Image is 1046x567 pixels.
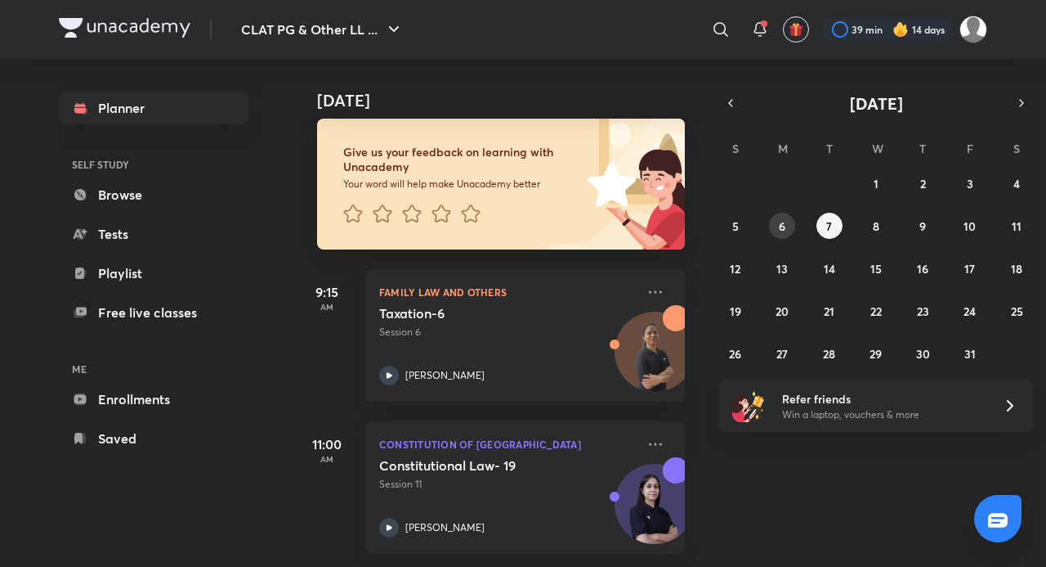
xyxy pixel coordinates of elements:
abbr: October 19, 2025 [730,304,741,319]
h6: Give us your feedback on learning with Unacademy [343,145,582,174]
a: Playlist [59,257,248,290]
p: Constitution of [GEOGRAPHIC_DATA] [379,434,636,454]
h4: [DATE] [317,91,701,110]
button: October 22, 2025 [863,298,889,324]
abbr: Friday [967,141,973,156]
button: October 12, 2025 [722,255,749,281]
abbr: October 29, 2025 [869,346,882,362]
abbr: Saturday [1013,141,1020,156]
abbr: October 6, 2025 [779,218,785,234]
img: avatar [789,22,803,37]
button: October 13, 2025 [769,255,795,281]
button: October 2, 2025 [910,170,936,196]
button: October 18, 2025 [1004,255,1030,281]
a: Enrollments [59,383,248,416]
button: October 3, 2025 [957,170,983,196]
a: Tests [59,218,248,250]
button: October 31, 2025 [957,340,983,367]
abbr: Tuesday [826,141,833,156]
button: October 27, 2025 [769,340,795,367]
abbr: October 9, 2025 [919,218,926,234]
abbr: October 7, 2025 [826,218,832,234]
abbr: October 24, 2025 [963,304,976,319]
button: October 5, 2025 [722,213,749,239]
p: Session 6 [379,325,636,340]
button: October 21, 2025 [816,298,843,324]
abbr: Thursday [919,141,926,156]
img: Company Logo [59,18,190,38]
button: October 30, 2025 [910,340,936,367]
h5: 11:00 [294,434,360,454]
button: October 23, 2025 [910,298,936,324]
p: Win a laptop, vouchers & more [782,407,983,422]
abbr: Sunday [732,141,739,156]
h6: SELF STUDY [59,151,248,178]
abbr: October 28, 2025 [823,346,835,362]
button: October 9, 2025 [910,213,936,239]
abbr: October 5, 2025 [732,218,739,234]
button: October 15, 2025 [863,255,889,281]
h5: Taxation-6 [379,305,583,322]
a: Saved [59,422,248,455]
abbr: October 26, 2025 [729,346,741,362]
button: October 20, 2025 [769,298,795,324]
button: October 1, 2025 [863,170,889,196]
button: October 29, 2025 [863,340,889,367]
abbr: October 25, 2025 [1011,304,1023,319]
a: Company Logo [59,18,190,42]
p: AM [294,302,360,312]
abbr: October 4, 2025 [1013,176,1020,191]
button: October 26, 2025 [722,340,749,367]
img: Adithyan [959,16,987,43]
abbr: October 20, 2025 [776,304,789,319]
button: October 10, 2025 [957,213,983,239]
a: Planner [59,92,248,124]
p: AM [294,454,360,464]
button: October 6, 2025 [769,213,795,239]
abbr: October 13, 2025 [776,261,788,277]
img: referral [732,389,765,422]
button: October 14, 2025 [816,255,843,281]
h6: Refer friends [782,390,983,407]
abbr: October 2, 2025 [920,176,926,191]
button: October 17, 2025 [957,255,983,281]
p: Session 11 [379,477,636,492]
abbr: October 31, 2025 [964,346,976,362]
abbr: October 18, 2025 [1011,261,1022,277]
button: CLAT PG & Other LL ... [231,13,413,46]
abbr: October 30, 2025 [916,346,930,362]
p: [PERSON_NAME] [405,368,485,383]
abbr: Monday [778,141,788,156]
abbr: October 10, 2025 [963,218,976,234]
abbr: October 14, 2025 [824,261,835,277]
button: October 8, 2025 [863,213,889,239]
span: [DATE] [850,92,903,115]
button: October 16, 2025 [910,255,936,281]
abbr: October 12, 2025 [730,261,740,277]
abbr: October 21, 2025 [824,304,834,319]
h5: 9:15 [294,282,360,302]
button: [DATE] [742,92,1010,115]
button: October 7, 2025 [816,213,843,239]
button: October 4, 2025 [1004,170,1030,196]
p: Family Law and others [379,282,636,302]
abbr: Wednesday [872,141,883,156]
p: [PERSON_NAME] [405,520,485,535]
abbr: October 17, 2025 [964,261,975,277]
a: Free live classes [59,296,248,329]
abbr: October 27, 2025 [776,346,788,362]
img: feedback_image [532,119,685,250]
h5: Constitutional Law- 19 [379,457,583,474]
button: October 19, 2025 [722,298,749,324]
button: October 25, 2025 [1004,298,1030,324]
button: October 11, 2025 [1004,213,1030,239]
img: streak [892,21,909,38]
img: Avatar [615,473,694,551]
button: October 28, 2025 [816,340,843,367]
abbr: October 1, 2025 [874,176,878,191]
abbr: October 8, 2025 [873,218,879,234]
p: Your word will help make Unacademy better [343,178,582,191]
abbr: October 15, 2025 [870,261,882,277]
abbr: October 16, 2025 [917,261,928,277]
button: October 24, 2025 [957,298,983,324]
